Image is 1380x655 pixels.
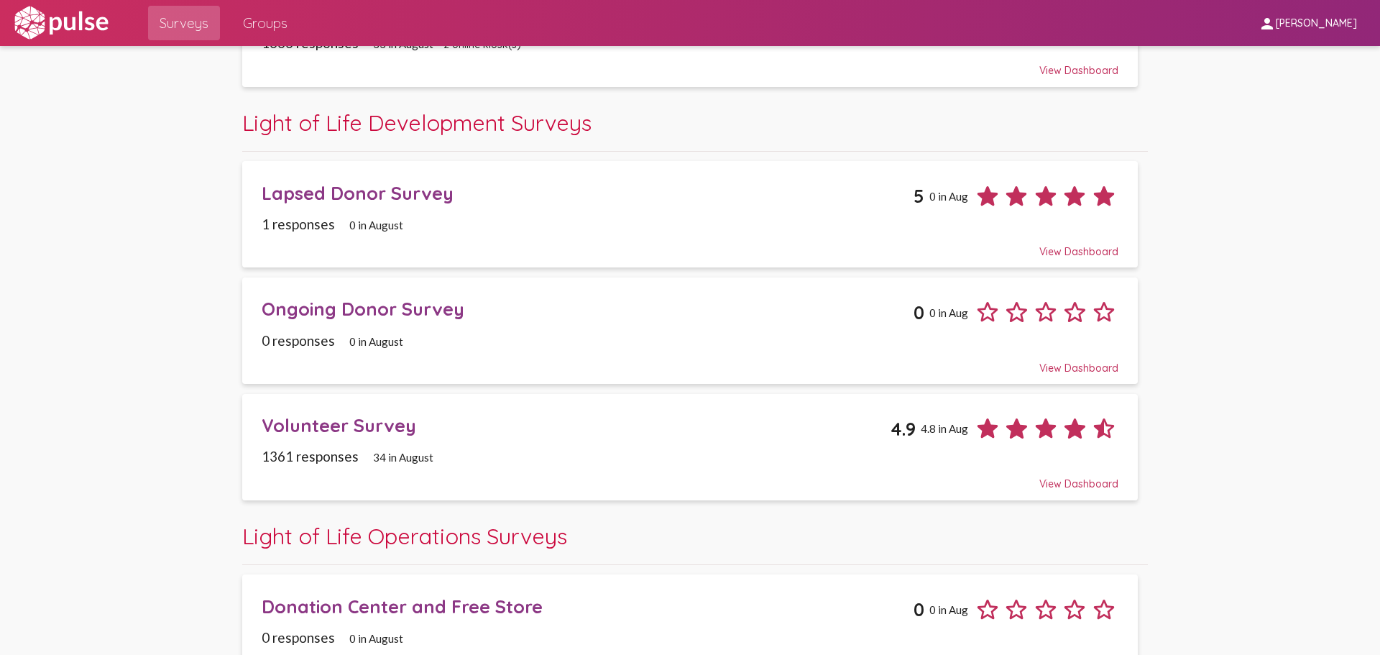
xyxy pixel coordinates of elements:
span: 5 [914,185,924,207]
div: Volunteer Survey [262,414,891,436]
span: 4.9 [891,418,916,440]
span: 0 in Aug [929,306,968,319]
a: Ongoing Donor Survey00 in Aug0 responses0 in AugustView Dashboard [242,278,1138,384]
span: 1 responses [262,216,335,232]
div: Lapsed Donor Survey [262,182,914,204]
span: 0 in August [349,219,403,232]
button: [PERSON_NAME] [1247,9,1368,36]
span: 0 in Aug [929,190,968,203]
img: white-logo.svg [11,5,111,41]
a: Lapsed Donor Survey50 in Aug1 responses0 in AugustView Dashboard [242,161,1138,267]
span: 0 [914,301,924,324]
span: 1361 responses [262,448,359,464]
div: View Dashboard [262,232,1118,258]
div: Ongoing Donor Survey [262,298,914,320]
span: Surveys [160,10,208,36]
span: 0 in August [349,335,403,348]
span: 0 responses [262,629,335,646]
span: Light of Life Development Surveys [242,109,592,137]
div: View Dashboard [262,51,1118,77]
div: Donation Center and Free Store [262,595,914,618]
span: Groups [243,10,287,36]
span: 0 [914,598,924,620]
span: 0 in August [349,632,403,645]
a: Groups [231,6,299,40]
span: 0 in Aug [929,603,968,616]
span: Light of Life Operations Surveys [242,522,567,550]
span: 34 in August [373,451,433,464]
span: [PERSON_NAME] [1276,17,1357,30]
a: Surveys [148,6,220,40]
div: View Dashboard [262,349,1118,375]
a: Volunteer Survey4.94.8 in Aug1361 responses34 in AugustView Dashboard [242,394,1138,500]
span: 0 responses [262,332,335,349]
span: 4.8 in Aug [921,422,968,435]
mat-icon: person [1259,15,1276,32]
div: View Dashboard [262,464,1118,490]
